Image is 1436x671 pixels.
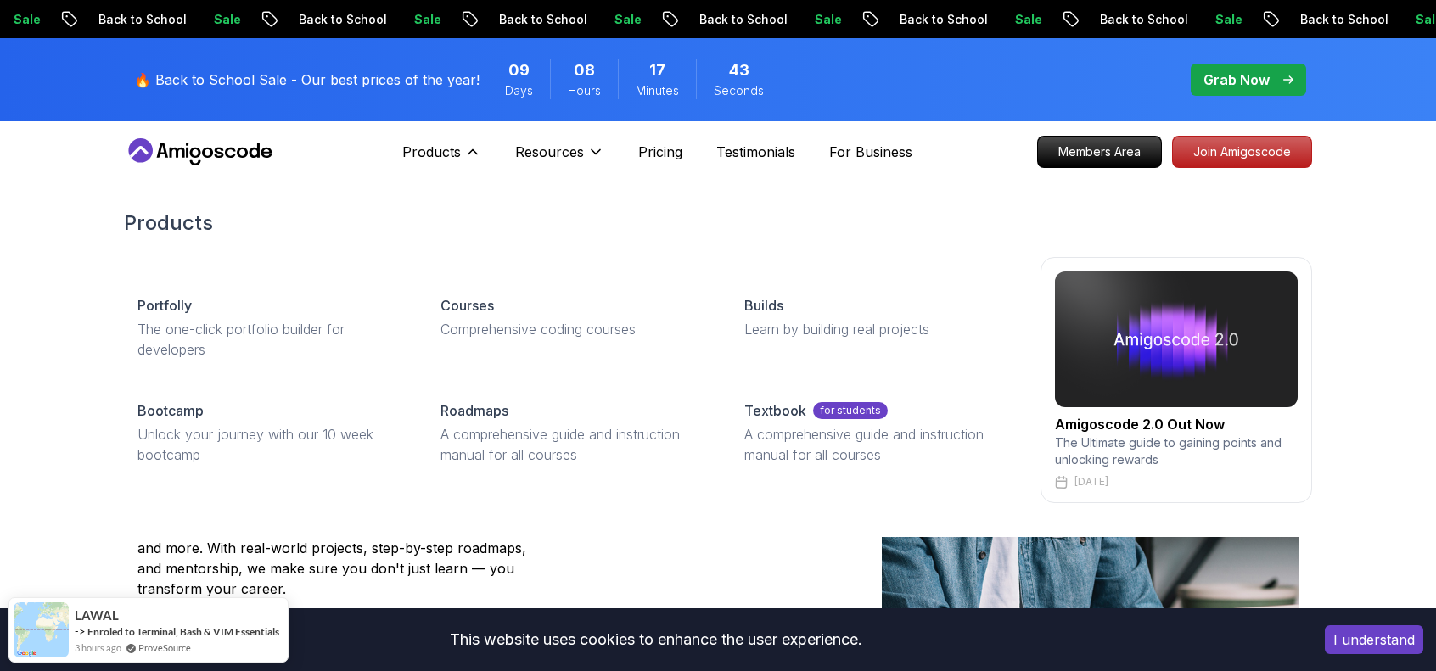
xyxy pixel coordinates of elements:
[568,82,601,99] span: Hours
[407,11,523,28] p: Back to School
[723,11,777,28] p: Sale
[7,11,122,28] p: Back to School
[427,282,716,353] a: CoursesComprehensive coding courses
[1055,434,1298,468] p: The Ultimate guide to gaining points and unlocking rewards
[1055,271,1298,407] img: amigoscode 2.0
[137,400,204,421] p: Bootcamp
[13,621,1299,658] div: This website uses cookies to enhance the user experience.
[440,424,703,465] p: A comprehensive guide and instruction manual for all courses
[1124,11,1178,28] p: Sale
[731,387,1020,478] a: Textbookfor studentsA comprehensive guide and instruction manual for all courses
[1209,11,1324,28] p: Back to School
[923,11,978,28] p: Sale
[729,59,749,82] span: 43 Seconds
[440,295,494,316] p: Courses
[122,11,177,28] p: Sale
[137,295,192,316] p: Portfolly
[649,59,665,82] span: 17 Minutes
[523,11,577,28] p: Sale
[1173,137,1311,167] p: Join Amigoscode
[1055,414,1298,434] h2: Amigoscode 2.0 Out Now
[1325,625,1423,654] button: Accept cookies
[744,424,1007,465] p: A comprehensive guide and instruction manual for all courses
[87,625,279,638] a: Enroled to Terminal, Bash & VIM Essentials
[515,142,604,176] button: Resources
[124,387,413,478] a: BootcampUnlock your journey with our 10 week bootcamp
[207,11,323,28] p: Back to School
[440,319,703,339] p: Comprehensive coding courses
[636,82,679,99] span: Minutes
[134,70,480,90] p: 🔥 Back to School Sale - Our best prices of the year!
[508,59,530,82] span: 9 Days
[505,82,533,99] span: Days
[731,282,1020,353] a: BuildsLearn by building real projects
[323,11,377,28] p: Sale
[402,142,481,176] button: Products
[813,402,888,419] p: for students
[124,282,413,373] a: PortfollyThe one-click portfolio builder for developers
[515,142,584,162] p: Resources
[1037,136,1162,168] a: Members Area
[829,142,912,162] a: For Business
[1008,11,1124,28] p: Back to School
[808,11,923,28] p: Back to School
[75,640,121,655] span: 3 hours ago
[638,142,682,162] a: Pricing
[714,82,764,99] span: Seconds
[744,319,1007,339] p: Learn by building real projects
[14,602,69,657] img: provesource social proof notification image
[137,424,400,465] p: Unlock your journey with our 10 week bootcamp
[138,640,191,655] a: ProveSource
[124,210,1312,237] h2: Products
[1172,136,1312,168] a: Join Amigoscode
[137,319,400,360] p: The one-click portfolio builder for developers
[1041,257,1312,503] a: amigoscode 2.0Amigoscode 2.0 Out NowThe Ultimate guide to gaining points and unlocking rewards[DATE]
[744,295,783,316] p: Builds
[608,11,723,28] p: Back to School
[137,497,545,599] p: Amigoscode has helped thousands of developers land roles at Amazon, [PERSON_NAME] Bank, [PERSON_N...
[75,608,119,623] span: LAWAL
[402,142,461,162] p: Products
[427,387,716,478] a: RoadmapsA comprehensive guide and instruction manual for all courses
[744,400,806,421] p: Textbook
[1074,475,1108,489] p: [DATE]
[75,624,86,638] span: ->
[440,400,508,421] p: Roadmaps
[1038,137,1161,167] p: Members Area
[574,59,595,82] span: 8 Hours
[1203,70,1270,90] p: Grab Now
[1324,11,1378,28] p: Sale
[716,142,795,162] a: Testimonials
